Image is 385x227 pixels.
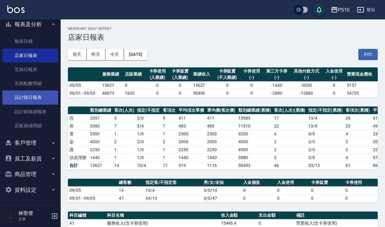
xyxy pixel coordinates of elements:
td: 15983 [237,114,273,122]
td: 1440 [89,154,113,161]
td: 0 [276,194,310,202]
td: 17 [273,114,307,122]
a: 互助日報表 [2,63,58,76]
th: 卡券使用 [344,179,378,187]
h2: Merchant Daily Report [68,27,378,31]
td: 2250 [89,146,113,154]
td: 1116 [206,161,237,169]
button: 登出 [354,4,378,15]
td: 3 / 0 [307,154,344,161]
table: a dense table [68,179,378,202]
td: 15627 [101,81,123,89]
a: 設計師抽成報表 [2,105,58,119]
td: 15446.4 [219,219,257,227]
th: 客次(人次) [113,107,136,114]
td: 2 [273,138,307,146]
td: 13 / 9 [307,122,344,130]
td: 483 [206,122,237,130]
button: 昨天 [87,49,105,60]
td: 483 [177,122,206,130]
td: -2880 [263,89,290,97]
button: [DATE] [124,49,147,60]
td: 2 / 0 [136,138,161,146]
td: 15627 [89,161,113,169]
table: a dense table [68,67,378,97]
td: 2000 [177,138,206,146]
td: 2 / 0 [307,146,344,154]
td: 3380 [89,122,113,130]
div: (-) [324,74,344,81]
th: 營業現金應收 [345,67,378,82]
td: 14 [117,186,144,194]
td: 0 [344,186,378,194]
td: 1 [161,130,177,138]
td: A1 [68,219,105,227]
div: 卡券販賣 [170,68,190,74]
td: 0/0/14 [202,186,241,194]
p: 主管 [18,216,49,222]
th: 入金儲值 [242,179,276,187]
td: 4000 [237,138,273,146]
td: 0 [169,81,192,89]
th: 單均價(客次價) [206,107,237,114]
td: -9030 [290,81,323,89]
td: 2 [344,146,371,154]
th: 收入金額 [219,212,257,219]
th: 卡券販賣 [310,179,343,187]
td: 7 [161,122,177,130]
th: 支出金額 [257,212,295,219]
td: 染 [68,138,89,146]
td: 0 [214,89,240,97]
td: 5 [161,114,177,122]
th: 備註 [295,212,378,219]
td: 10/4 [144,186,202,194]
td: 4000 [89,138,113,146]
td: 46 [273,161,307,169]
th: 指定/不指定(累積) [307,107,344,114]
td: 4 [344,154,371,161]
div: 卡券使用 [242,68,262,74]
td: 3 / 4 [136,122,161,130]
td: 1 / 0 [136,154,161,161]
td: 1 / 0 [136,146,161,154]
img: Person [5,210,17,222]
td: 2500 [89,130,113,138]
td: 4 [344,130,371,138]
td: 5 [113,114,136,122]
h5: 林聖傑 [18,210,49,216]
td: 0 [242,194,276,202]
th: 平均項次單價 [177,107,206,114]
td: 2500 [206,130,237,138]
td: 洗 [68,114,89,122]
td: 919 [177,161,206,169]
a: 互助點數明細 [2,76,58,90]
td: 09/01 - 09/05 [68,194,117,202]
button: 客戶管理 [2,135,58,151]
td: 1 [113,146,136,154]
td: 50493 [192,89,214,97]
td: 11310 [237,122,273,130]
th: 科目編號 [68,212,105,219]
th: 店販業績 [123,67,146,82]
td: 2000 [206,138,237,146]
td: 17 [161,161,177,169]
td: 48873 [101,89,123,97]
td: 5157 [345,81,378,89]
td: 0/0/47 [202,194,241,202]
th: 客項次 [161,107,177,114]
td: 1 [113,130,136,138]
td: 2500 [177,130,206,138]
div: (-) [242,74,262,81]
button: 報表及分析 [2,16,58,32]
button: save [313,4,325,16]
td: 4 [273,130,307,138]
td: 2 [113,138,136,146]
td: 1 [113,154,136,161]
th: 客項次(累積) [344,107,371,114]
td: 0 [169,89,192,97]
div: (-) [292,74,321,81]
td: 1440 [206,154,237,161]
td: 0 [257,219,295,227]
td: 4500 [237,146,273,154]
td: 0 [146,81,169,89]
